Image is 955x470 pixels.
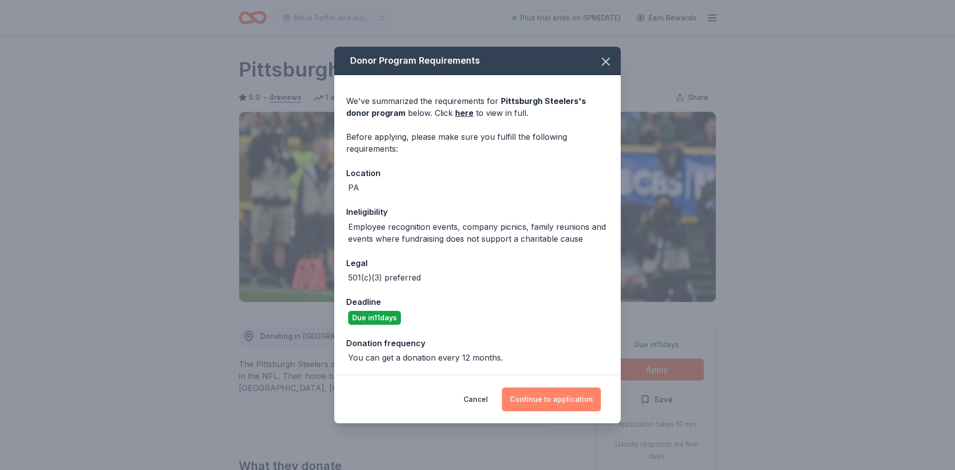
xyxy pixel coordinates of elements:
button: Cancel [464,387,488,411]
div: Donor Program Requirements [334,47,621,75]
button: Continue to application [502,387,601,411]
div: Employee recognition events, company picnics, family reunions and events where fundraising does n... [348,221,609,245]
div: Before applying, please make sure you fulfill the following requirements: [346,131,609,155]
div: Ineligibility [346,205,609,218]
div: Due in 11 days [348,311,401,325]
div: Donation frequency [346,337,609,350]
div: PA [348,182,359,193]
div: 501(c)(3) preferred [348,272,421,283]
div: You can get a donation every 12 months. [348,352,503,364]
div: Legal [346,257,609,270]
div: We've summarized the requirements for below. Click to view in full. [346,95,609,119]
div: Location [346,167,609,180]
div: Deadline [346,295,609,308]
a: here [455,107,474,119]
